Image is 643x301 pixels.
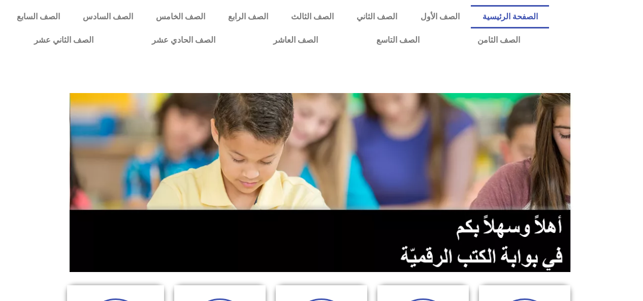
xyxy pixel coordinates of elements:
[345,5,409,28] a: الصف الثاني
[471,5,549,28] a: الصفحة الرئيسية
[5,5,71,28] a: الصف السابع
[123,28,244,52] a: الصف الحادي عشر
[409,5,471,28] a: الصف الأول
[347,28,448,52] a: الصف التاسع
[244,28,347,52] a: الصف العاشر
[144,5,216,28] a: الصف الخامس
[448,28,549,52] a: الصف الثامن
[5,28,122,52] a: الصف الثاني عشر
[217,5,280,28] a: الصف الرابع
[280,5,345,28] a: الصف الثالث
[71,5,144,28] a: الصف السادس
